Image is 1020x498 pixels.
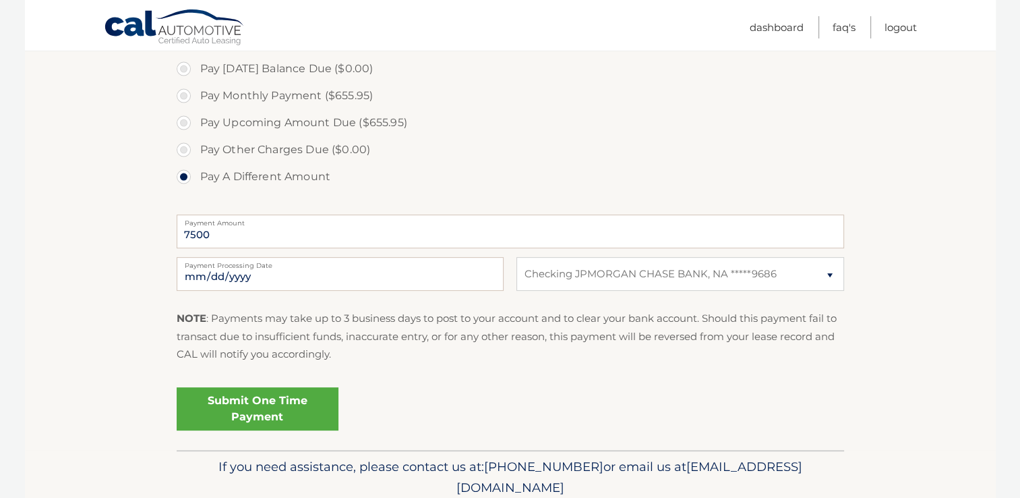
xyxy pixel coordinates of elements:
p: : Payments may take up to 3 business days to post to your account and to clear your bank account.... [177,310,844,363]
strong: NOTE [177,312,206,325]
a: Logout [884,16,917,38]
input: Payment Amount [177,215,844,248]
label: Pay Monthly Payment ($655.95) [177,82,844,109]
label: Pay [DATE] Balance Due ($0.00) [177,55,844,82]
span: [PHONE_NUMBER] [484,459,603,474]
label: Payment Amount [177,215,844,225]
label: Pay Other Charges Due ($0.00) [177,136,844,163]
a: FAQ's [833,16,856,38]
input: Payment Date [177,257,504,291]
label: Pay A Different Amount [177,163,844,190]
a: Cal Automotive [104,9,245,48]
a: Submit One Time Payment [177,387,338,431]
a: Dashboard [750,16,804,38]
label: Pay Upcoming Amount Due ($655.95) [177,109,844,136]
label: Payment Processing Date [177,257,504,268]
